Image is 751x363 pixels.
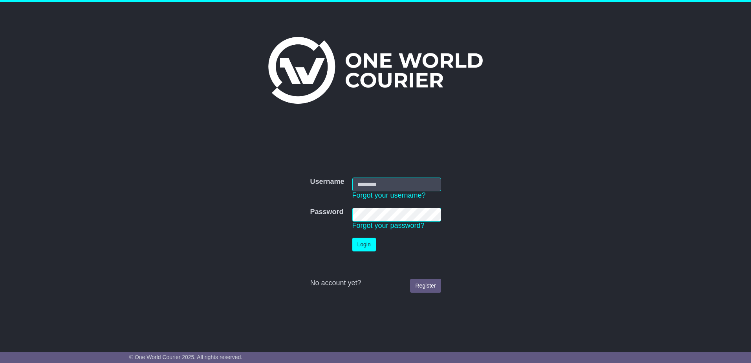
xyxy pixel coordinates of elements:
a: Forgot your password? [352,222,425,229]
button: Login [352,238,376,251]
label: Username [310,178,344,186]
span: © One World Courier 2025. All rights reserved. [129,354,243,360]
a: Register [410,279,441,293]
div: No account yet? [310,279,441,288]
label: Password [310,208,343,216]
a: Forgot your username? [352,191,426,199]
img: One World [268,37,483,104]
